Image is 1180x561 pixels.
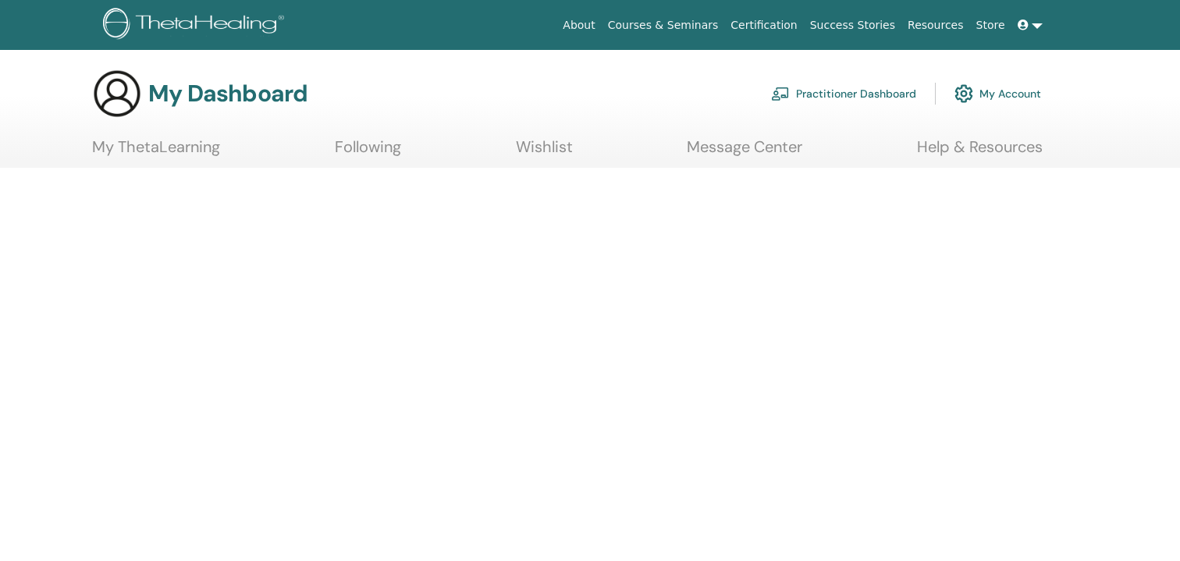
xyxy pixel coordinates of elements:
[724,11,803,40] a: Certification
[92,137,220,168] a: My ThetaLearning
[148,80,307,108] h3: My Dashboard
[556,11,601,40] a: About
[771,87,790,101] img: chalkboard-teacher.svg
[954,80,973,107] img: cog.svg
[92,69,142,119] img: generic-user-icon.jpg
[335,137,401,168] a: Following
[687,137,802,168] a: Message Center
[901,11,970,40] a: Resources
[516,137,573,168] a: Wishlist
[954,76,1041,111] a: My Account
[917,137,1043,168] a: Help & Resources
[970,11,1011,40] a: Store
[771,76,916,111] a: Practitioner Dashboard
[103,8,290,43] img: logo.png
[602,11,725,40] a: Courses & Seminars
[804,11,901,40] a: Success Stories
